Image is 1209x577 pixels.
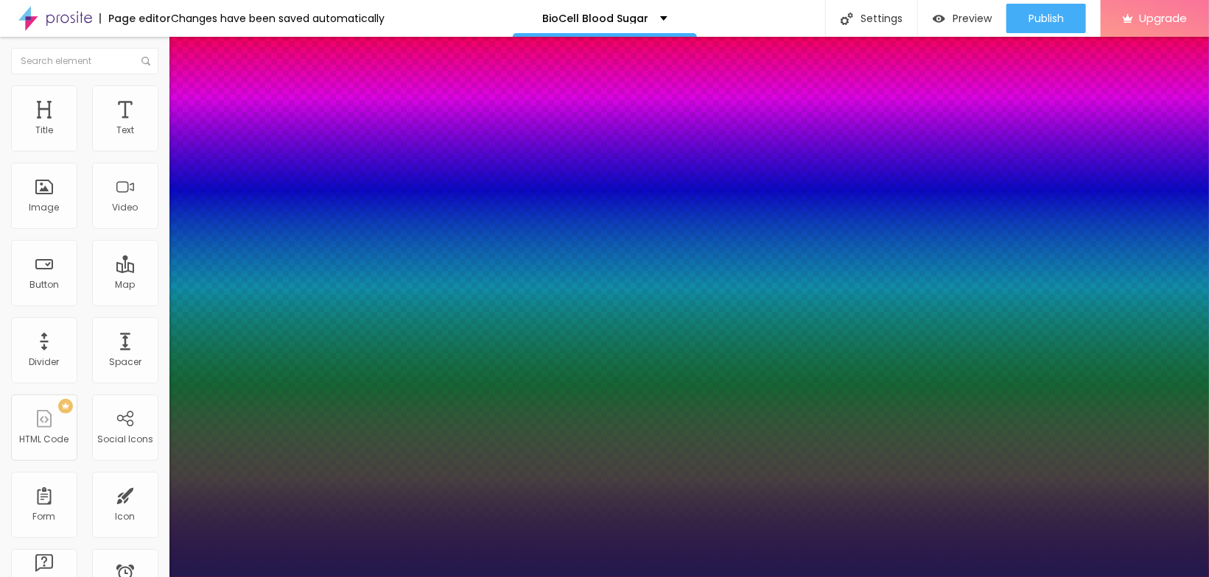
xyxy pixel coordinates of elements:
span: Upgrade [1139,12,1187,24]
input: Search element [11,48,158,74]
span: Preview [953,13,992,24]
div: Changes have been saved automatically [171,13,385,24]
button: Publish [1006,4,1086,33]
div: Form [33,511,56,522]
div: Video [113,202,139,213]
div: Text [116,125,134,135]
p: BioCell Blood Sugar [543,13,649,24]
div: Page editor [99,13,171,24]
img: Icone [841,13,853,25]
img: view-1.svg [933,13,945,25]
span: Publish [1028,13,1064,24]
div: HTML Code [20,434,69,445]
div: Divider [29,357,60,367]
div: Map [116,280,136,290]
img: Icone [141,57,150,66]
div: Icon [116,511,136,522]
button: Preview [918,4,1006,33]
div: Image [29,202,60,213]
div: Spacer [109,357,141,367]
div: Title [35,125,53,135]
div: Social Icons [97,434,153,445]
div: Button [29,280,59,290]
